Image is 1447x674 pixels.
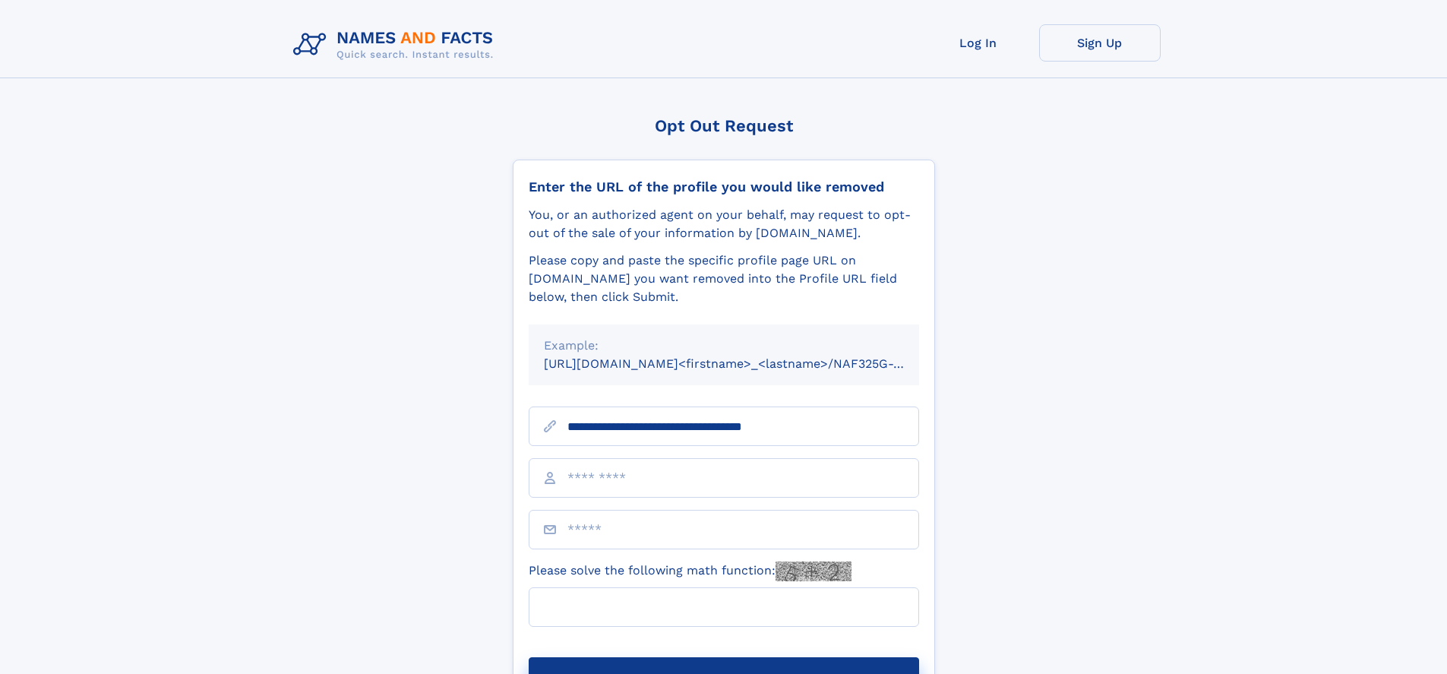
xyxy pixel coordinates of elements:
a: Log In [918,24,1039,62]
div: Example: [544,337,904,355]
div: You, or an authorized agent on your behalf, may request to opt-out of the sale of your informatio... [529,206,919,242]
div: Opt Out Request [513,116,935,135]
label: Please solve the following math function: [529,562,851,581]
div: Enter the URL of the profile you would like removed [529,179,919,195]
img: Logo Names and Facts [287,24,506,65]
div: Please copy and paste the specific profile page URL on [DOMAIN_NAME] you want removed into the Pr... [529,252,919,306]
small: [URL][DOMAIN_NAME]<firstname>_<lastname>/NAF325G-xxxxxxxx [544,356,948,371]
a: Sign Up [1039,24,1161,62]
